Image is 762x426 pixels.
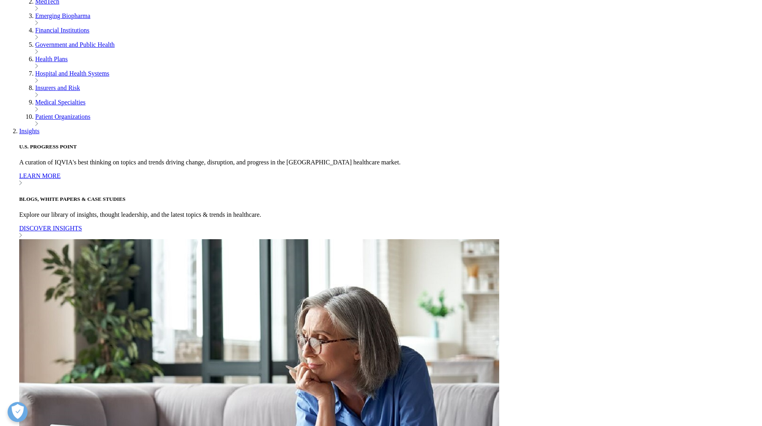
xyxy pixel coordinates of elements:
h5: U.S. PROGRESS POINT [19,144,759,150]
a: Medical Specialties [35,99,86,106]
a: Health Plans [35,56,68,62]
p: Explore our library of insights, thought leadership, and the latest topics & trends in healthcare. [19,211,759,218]
a: DISCOVER INSIGHTS [19,225,759,239]
a: Patient Organizations [35,113,90,120]
a: Hospital and Health Systems [35,70,109,77]
a: Insights [19,128,40,134]
a: Insurers and Risk [35,84,80,91]
button: Open Preferences [8,402,28,422]
a: Government and Public Health [35,41,115,48]
h5: BLOGS, WHITE PAPERS & CASE STUDIES [19,196,759,202]
a: LEARN MORE [19,172,759,187]
p: A curation of IQVIA's best thinking on topics and trends driving change, disruption, and progress... [19,159,759,166]
a: Emerging Biopharma [35,12,90,19]
a: Financial Institutions [35,27,90,34]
